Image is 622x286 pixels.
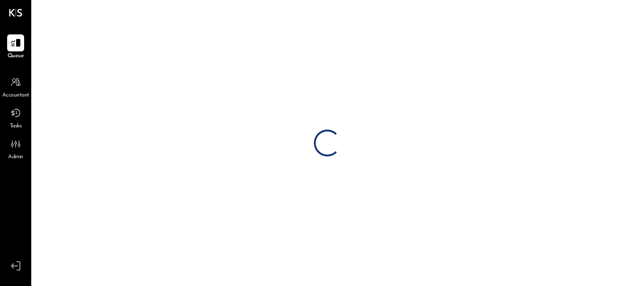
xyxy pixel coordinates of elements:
[0,74,31,100] a: Accountant
[8,153,23,161] span: Admin
[0,105,31,130] a: Tasks
[2,92,29,100] span: Accountant
[8,52,24,60] span: Queue
[10,122,22,130] span: Tasks
[0,135,31,161] a: Admin
[0,34,31,60] a: Queue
